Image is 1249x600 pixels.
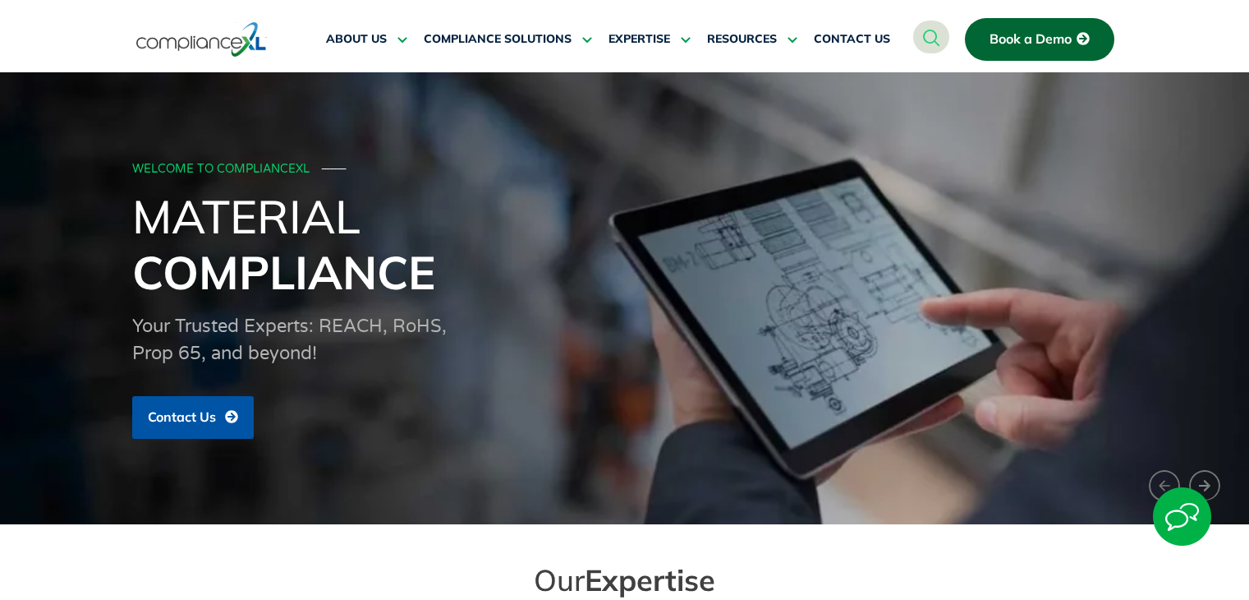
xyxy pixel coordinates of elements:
[326,32,387,47] span: ABOUT US
[965,18,1114,61] a: Book a Demo
[814,32,890,47] span: CONTACT US
[707,20,797,59] a: RESOURCES
[132,396,254,439] a: Contact Us
[326,20,407,59] a: ABOUT US
[608,20,691,59] a: EXPERTISE
[148,410,216,425] span: Contact Us
[322,162,347,176] span: ───
[132,163,1113,177] div: WELCOME TO COMPLIANCEXL
[136,21,267,58] img: logo-one.svg
[132,316,447,364] span: Your Trusted Experts: REACH, RoHS, Prop 65, and beyond!
[608,32,670,47] span: EXPERTISE
[1153,487,1211,546] img: Start Chat
[990,32,1072,47] span: Book a Demo
[814,20,890,59] a: CONTACT US
[424,20,592,59] a: COMPLIANCE SOLUTIONS
[913,21,949,53] a: navsearch-button
[585,561,715,598] span: Expertise
[132,188,1118,300] h1: Material
[132,243,435,301] span: Compliance
[707,32,777,47] span: RESOURCES
[165,561,1085,598] h2: Our
[424,32,572,47] span: COMPLIANCE SOLUTIONS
